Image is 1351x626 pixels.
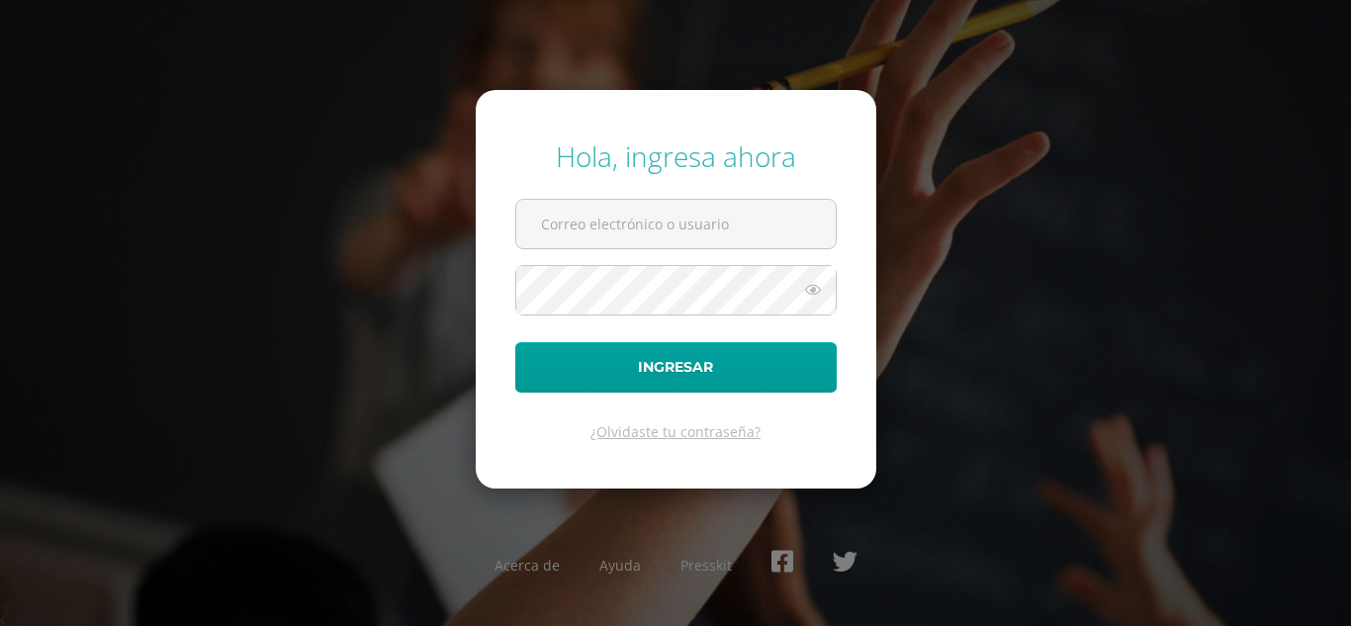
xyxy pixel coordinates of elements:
[515,342,837,393] button: Ingresar
[516,200,836,248] input: Correo electrónico o usuario
[495,556,560,575] a: Acerca de
[599,556,641,575] a: Ayuda
[680,556,732,575] a: Presskit
[590,422,761,441] a: ¿Olvidaste tu contraseña?
[515,137,837,175] div: Hola, ingresa ahora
